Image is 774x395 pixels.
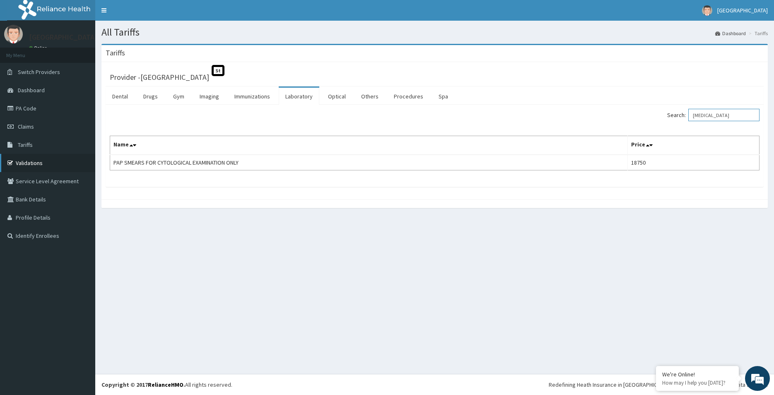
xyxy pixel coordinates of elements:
span: Dashboard [18,86,45,94]
div: We're Online! [662,371,733,378]
th: Price [628,136,760,155]
li: Tariffs [747,30,768,37]
h3: Tariffs [106,49,125,57]
span: [GEOGRAPHIC_DATA] [717,7,768,14]
a: Dental [106,88,135,105]
div: Chat with us now [43,46,139,57]
span: We're online! [48,104,114,188]
a: Imaging [193,88,226,105]
span: Tariffs [18,141,33,148]
a: Online [29,45,49,51]
a: Drugs [137,88,164,105]
td: PAP SMEARS FOR CYTOLOGICAL EXAMINATION ONLY [110,155,628,170]
span: St [212,65,224,76]
a: Spa [432,88,455,105]
a: Optical [321,88,352,105]
a: Laboratory [279,88,319,105]
span: Claims [18,123,34,130]
div: Redefining Heath Insurance in [GEOGRAPHIC_DATA] using Telemedicine and Data Science! [549,381,768,389]
a: Others [354,88,385,105]
p: How may I help you today? [662,379,733,386]
img: User Image [702,5,712,16]
h1: All Tariffs [101,27,768,38]
label: Search: [667,109,760,121]
td: 18750 [628,155,760,170]
footer: All rights reserved. [95,374,774,395]
a: Immunizations [228,88,277,105]
input: Search: [688,109,760,121]
a: RelianceHMO [148,381,183,388]
img: d_794563401_company_1708531726252_794563401 [15,41,34,62]
div: Minimize live chat window [136,4,156,24]
a: Gym [166,88,191,105]
img: User Image [4,25,23,43]
textarea: Type your message and hit 'Enter' [4,226,158,255]
h3: Provider - [GEOGRAPHIC_DATA] [110,74,209,81]
p: [GEOGRAPHIC_DATA] [29,34,97,41]
a: Dashboard [715,30,746,37]
a: Procedures [387,88,430,105]
th: Name [110,136,628,155]
strong: Copyright © 2017 . [101,381,185,388]
span: Switch Providers [18,68,60,76]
